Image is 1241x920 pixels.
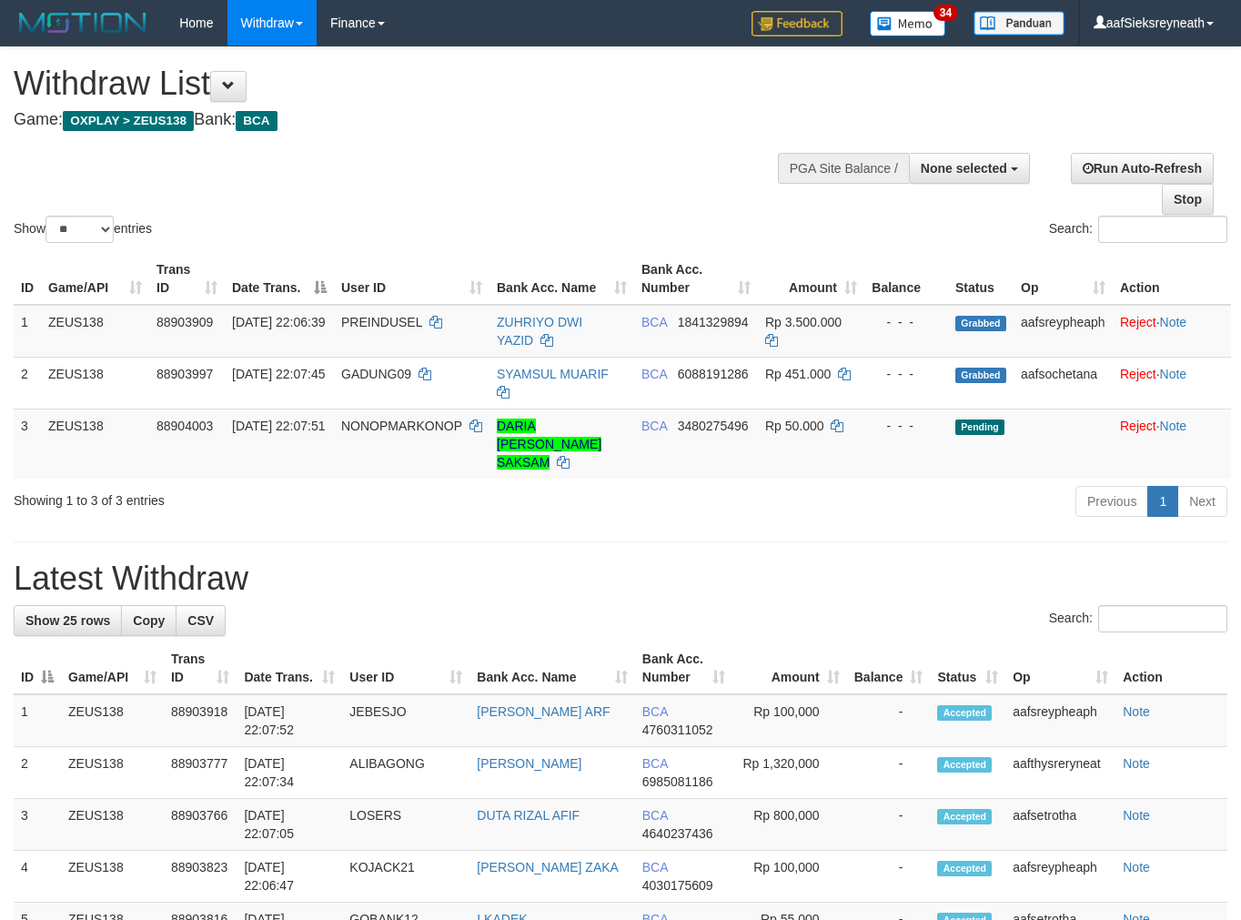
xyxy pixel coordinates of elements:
a: Note [1160,367,1187,381]
span: Accepted [937,757,992,773]
a: Note [1123,860,1150,875]
td: [DATE] 22:07:34 [237,747,342,799]
th: Action [1115,642,1227,694]
td: 1 [14,305,41,358]
a: Run Auto-Refresh [1071,153,1214,184]
select: Showentries [45,216,114,243]
a: CSV [176,605,226,636]
img: MOTION_logo.png [14,9,152,36]
td: aafsreypheaph [1005,851,1115,903]
th: Bank Acc. Number: activate to sort column ascending [634,253,758,305]
a: SYAMSUL MUARIF [497,367,609,381]
th: Amount: activate to sort column ascending [758,253,864,305]
td: 88903918 [164,694,237,747]
a: Stop [1162,184,1214,215]
th: Bank Acc. Name: activate to sort column ascending [489,253,634,305]
td: - [847,694,931,747]
img: Feedback.jpg [752,11,842,36]
span: GADUNG09 [341,367,411,381]
input: Search: [1098,605,1227,632]
span: BCA [236,111,277,131]
a: Show 25 rows [14,605,122,636]
td: · [1113,409,1231,479]
td: 88903766 [164,799,237,851]
span: Accepted [937,809,992,824]
td: ZEUS138 [61,747,164,799]
span: BCA [642,756,668,771]
a: Note [1123,756,1150,771]
span: Copy [133,613,165,628]
div: - - - [872,365,941,383]
td: 1 [14,694,61,747]
span: BCA [641,367,667,381]
span: Grabbed [955,368,1006,383]
span: Copy 6088191286 to clipboard [678,367,749,381]
a: Reject [1120,367,1156,381]
span: Copy 3480275496 to clipboard [678,419,749,433]
th: Trans ID: activate to sort column ascending [149,253,225,305]
th: Amount: activate to sort column ascending [732,642,847,694]
td: 3 [14,409,41,479]
span: Accepted [937,705,992,721]
td: KOJACK21 [342,851,469,903]
span: [DATE] 22:07:45 [232,367,325,381]
span: Accepted [937,861,992,876]
span: CSV [187,613,214,628]
td: ZEUS138 [41,357,149,409]
div: PGA Site Balance / [778,153,909,184]
td: [DATE] 22:07:52 [237,694,342,747]
a: Next [1177,486,1227,517]
a: DUTA RIZAL AFIF [477,808,580,823]
th: User ID: activate to sort column ascending [334,253,489,305]
td: - [847,799,931,851]
td: - [847,851,931,903]
span: 88903997 [156,367,213,381]
a: Note [1123,808,1150,823]
th: ID [14,253,41,305]
h1: Latest Withdraw [14,561,1227,597]
th: Balance: activate to sort column ascending [847,642,931,694]
img: panduan.png [974,11,1064,35]
div: - - - [872,313,941,331]
a: Previous [1075,486,1148,517]
th: Game/API: activate to sort column ascending [41,253,149,305]
span: 34 [933,5,958,21]
span: NONOPMARKONOP [341,419,462,433]
div: - - - [872,417,941,435]
td: Rp 1,320,000 [732,747,847,799]
th: Op: activate to sort column ascending [1014,253,1113,305]
span: None selected [921,161,1007,176]
th: Status: activate to sort column ascending [930,642,1005,694]
span: 88903909 [156,315,213,329]
a: Reject [1120,419,1156,433]
td: aafsochetana [1014,357,1113,409]
td: ZEUS138 [61,799,164,851]
td: aafsreypheaph [1014,305,1113,358]
img: Button%20Memo.svg [870,11,946,36]
td: 2 [14,747,61,799]
label: Show entries [14,216,152,243]
span: Copy 4760311052 to clipboard [642,723,713,737]
label: Search: [1049,605,1227,632]
span: [DATE] 22:06:39 [232,315,325,329]
td: LOSERS [342,799,469,851]
td: aafsreypheaph [1005,694,1115,747]
label: Search: [1049,216,1227,243]
a: [PERSON_NAME] ARF [477,704,610,719]
td: ALIBAGONG [342,747,469,799]
span: Copy 4030175609 to clipboard [642,878,713,893]
span: Grabbed [955,316,1006,331]
button: None selected [909,153,1030,184]
div: Showing 1 to 3 of 3 entries [14,484,503,510]
td: JEBESJO [342,694,469,747]
span: 88904003 [156,419,213,433]
td: · [1113,305,1231,358]
span: Copy 1841329894 to clipboard [678,315,749,329]
span: Rp 451.000 [765,367,831,381]
th: Action [1113,253,1231,305]
td: Rp 100,000 [732,694,847,747]
span: Pending [955,420,1004,435]
span: BCA [641,419,667,433]
td: [DATE] 22:07:05 [237,799,342,851]
a: Note [1160,419,1187,433]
